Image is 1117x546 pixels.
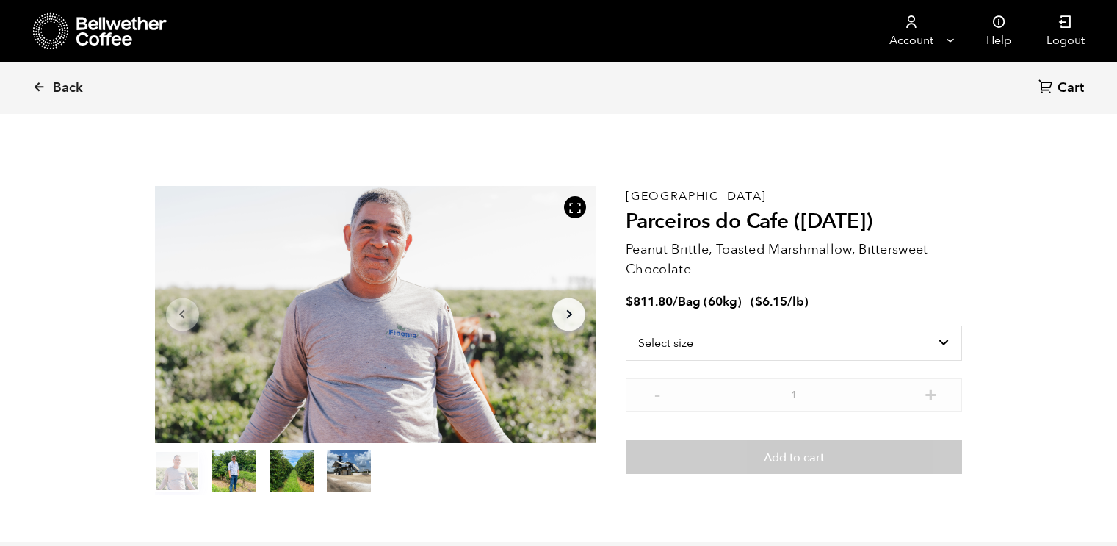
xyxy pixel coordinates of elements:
span: ( ) [751,293,809,310]
button: + [922,386,940,400]
span: / [673,293,678,310]
button: - [648,386,666,400]
h2: Parceiros do Cafe ([DATE]) [626,209,962,234]
span: Bag (60kg) [678,293,742,310]
span: Cart [1058,79,1084,97]
span: $ [755,293,762,310]
bdi: 6.15 [755,293,787,310]
button: Add to cart [626,440,962,474]
span: $ [626,293,633,310]
span: /lb [787,293,804,310]
a: Cart [1038,79,1088,98]
bdi: 811.80 [626,293,673,310]
p: Peanut Brittle, Toasted Marshmallow, Bittersweet Chocolate [626,240,962,279]
span: Back [53,79,83,97]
